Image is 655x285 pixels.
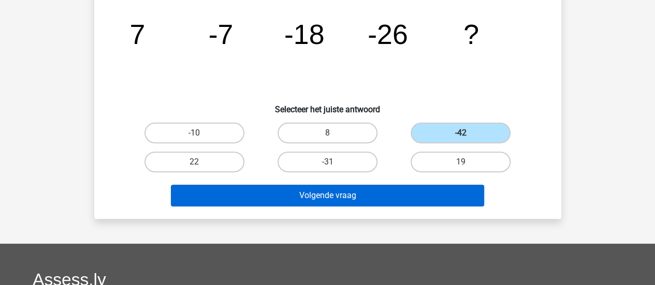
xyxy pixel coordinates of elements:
[111,96,545,114] h6: Selecteer het juiste antwoord
[278,123,377,143] label: 8
[463,19,479,50] tspan: ?
[411,123,511,143] label: -42
[144,123,244,143] label: -10
[129,19,145,50] tspan: 7
[368,19,408,50] tspan: -26
[208,19,233,50] tspan: -7
[284,19,324,50] tspan: -18
[171,185,484,206] button: Volgende vraag
[278,152,377,172] label: -31
[411,152,511,172] label: 19
[144,152,244,172] label: 22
